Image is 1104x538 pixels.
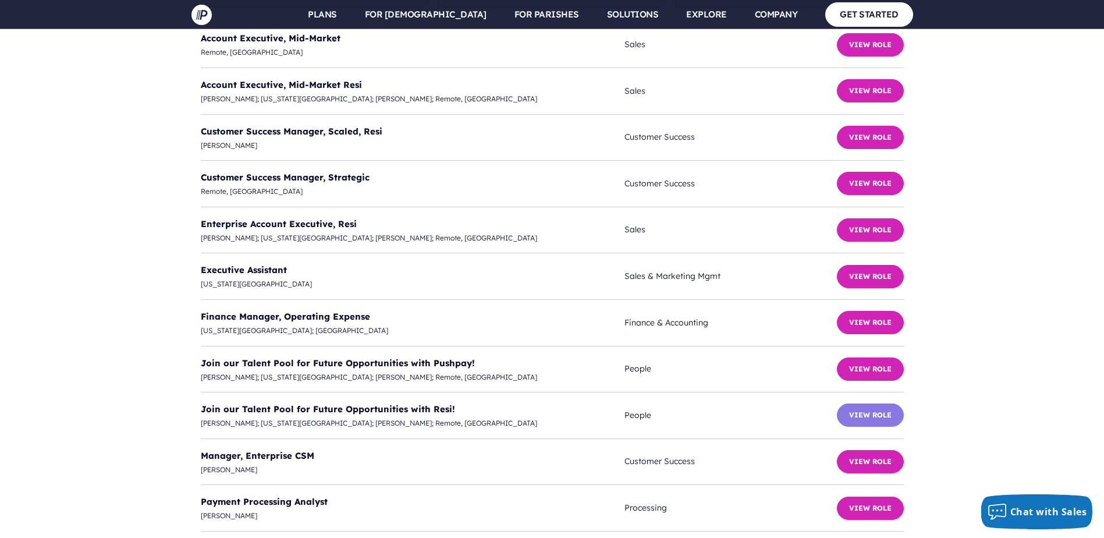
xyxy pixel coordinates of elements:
span: People [624,408,836,423]
a: Join our Talent Pool for Future Opportunities with Resi! [201,403,455,415]
span: Remote, [GEOGRAPHIC_DATA] [201,46,625,59]
span: Processing [624,501,836,515]
span: Customer Success [624,130,836,144]
button: View Role [837,450,904,473]
button: View Role [837,403,904,427]
a: Finance Manager, Operating Expense [201,311,370,322]
button: View Role [837,265,904,288]
a: Enterprise Account Executive, Resi [201,218,357,229]
button: View Role [837,218,904,242]
span: [PERSON_NAME]; [US_STATE][GEOGRAPHIC_DATA]; [PERSON_NAME]; Remote, [GEOGRAPHIC_DATA] [201,371,625,384]
span: Remote, [GEOGRAPHIC_DATA] [201,185,625,198]
button: View Role [837,311,904,334]
a: Customer Success Manager, Strategic [201,172,370,183]
a: Payment Processing Analyst [201,496,328,507]
span: Customer Success [624,176,836,191]
span: Customer Success [624,454,836,469]
span: [PERSON_NAME]; [US_STATE][GEOGRAPHIC_DATA]; [PERSON_NAME]; Remote, [GEOGRAPHIC_DATA] [201,93,625,105]
span: Sales & Marketing Mgmt [624,269,836,284]
span: [PERSON_NAME]; [US_STATE][GEOGRAPHIC_DATA]; [PERSON_NAME]; Remote, [GEOGRAPHIC_DATA] [201,232,625,245]
button: Chat with Sales [981,494,1093,529]
button: View Role [837,33,904,56]
button: View Role [837,358,904,381]
span: People [624,362,836,376]
span: [US_STATE][GEOGRAPHIC_DATA] [201,278,625,291]
a: Account Executive, Mid-Market Resi [201,79,362,90]
button: View Role [837,172,904,195]
span: Sales [624,37,836,52]
a: GET STARTED [825,2,913,26]
span: [PERSON_NAME] [201,139,625,152]
a: Manager, Enterprise CSM [201,450,314,461]
span: [PERSON_NAME]; [US_STATE][GEOGRAPHIC_DATA]; [PERSON_NAME]; Remote, [GEOGRAPHIC_DATA] [201,417,625,430]
span: Sales [624,84,836,98]
span: [US_STATE][GEOGRAPHIC_DATA]; [GEOGRAPHIC_DATA] [201,324,625,337]
a: Join our Talent Pool for Future Opportunities with Pushpay! [201,358,475,369]
span: Sales [624,222,836,237]
button: View Role [837,126,904,149]
a: Executive Assistant [201,264,287,275]
span: [PERSON_NAME] [201,463,625,476]
span: Finance & Accounting [624,316,836,330]
span: Chat with Sales [1010,505,1087,518]
a: Account Executive, Mid-Market [201,33,340,44]
button: View Role [837,497,904,520]
span: [PERSON_NAME] [201,509,625,522]
a: Customer Success Manager, Scaled, Resi [201,126,382,137]
button: View Role [837,79,904,102]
